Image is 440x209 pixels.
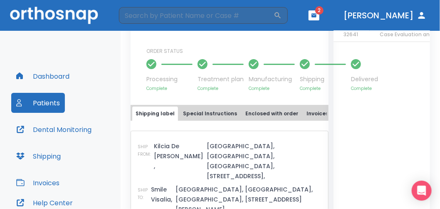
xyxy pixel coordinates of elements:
[315,6,324,15] span: 2
[151,184,172,204] p: Smile Visalia,
[154,141,203,171] p: Kilcia De [PERSON_NAME] ,
[249,85,295,92] p: Complete
[198,85,244,92] p: Complete
[11,146,66,166] button: Shipping
[300,85,346,92] p: Complete
[249,75,295,84] p: Manufacturing
[138,143,151,158] p: SHIP FROM:
[344,31,358,38] span: 32641
[242,107,302,121] button: Enclosed with order
[300,75,346,84] p: Shipping
[412,181,432,201] div: Open Intercom Messenger
[207,141,321,181] p: [GEOGRAPHIC_DATA], [GEOGRAPHIC_DATA], [GEOGRAPHIC_DATA], [STREET_ADDRESS],
[119,7,274,24] input: Search by Patient Name or Case #
[146,75,193,84] p: Processing
[180,107,240,121] button: Special Instructions
[11,93,65,113] button: Patients
[340,8,430,23] button: [PERSON_NAME]
[146,85,193,92] p: Complete
[132,107,327,121] div: tabs
[303,107,332,121] button: Invoices
[11,173,64,193] button: Invoices
[11,66,74,86] button: Dashboard
[198,75,244,84] p: Treatment plan
[146,47,323,55] p: ORDER STATUS
[132,107,178,121] button: Shipping label
[138,187,148,202] p: SHIP TO:
[10,7,98,24] img: Orthosnap
[11,119,96,139] button: Dental Monitoring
